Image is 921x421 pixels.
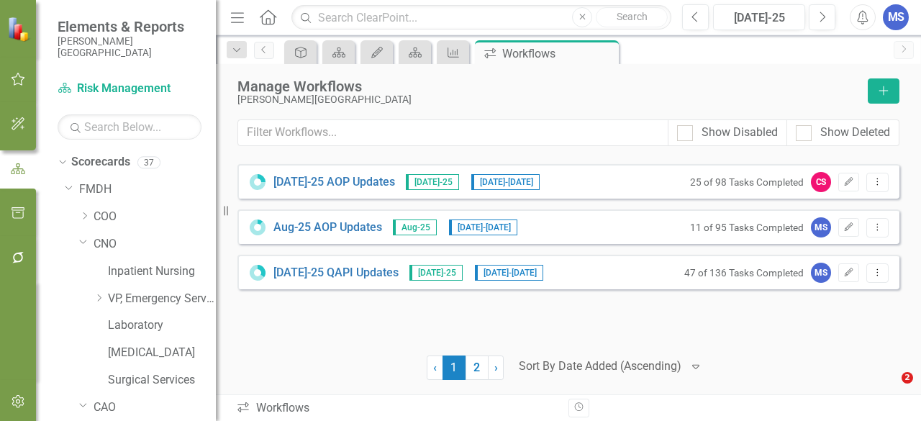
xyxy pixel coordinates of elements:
div: MS [811,263,831,283]
a: COO [94,209,216,225]
small: 11 of 95 Tasks Completed [690,222,804,233]
span: Elements & Reports [58,18,201,35]
div: Show Disabled [702,125,778,141]
span: ‹ [433,361,437,374]
div: 37 [137,156,160,168]
a: Scorecards [71,154,130,171]
a: 2 [466,356,489,380]
a: [DATE]-25 AOP Updates [273,174,395,191]
span: [DATE] - [DATE] [475,265,543,281]
a: Surgical Services [108,372,216,389]
span: [DATE]-25 [406,174,459,190]
small: [PERSON_NAME][GEOGRAPHIC_DATA] [58,35,201,59]
input: Filter Workflows... [237,119,668,146]
small: 47 of 136 Tasks Completed [684,267,804,279]
span: 2 [902,372,913,384]
a: FMDH [79,181,216,198]
button: MS [883,4,909,30]
input: Search ClearPoint... [291,5,671,30]
div: [DATE]-25 [718,9,800,27]
button: Search [596,7,668,27]
span: 1 [443,356,466,380]
a: [DATE]-25 QAPI Updates [273,265,399,281]
span: [DATE] - [DATE] [449,219,517,235]
span: Search [617,11,648,22]
img: ClearPoint Strategy [7,17,32,42]
div: Workflows [236,400,558,417]
a: VP, Emergency Services [108,291,216,307]
a: CNO [94,236,216,253]
span: Aug-25 [393,219,437,235]
div: Show Deleted [820,125,890,141]
a: Inpatient Nursing [108,263,216,280]
input: Search Below... [58,114,201,140]
a: Risk Management [58,81,201,97]
a: Laboratory [108,317,216,334]
a: [MEDICAL_DATA] [108,345,216,361]
div: Workflows [502,45,615,63]
iframe: Intercom live chat [872,372,907,407]
div: CS [811,172,831,192]
a: CAO [94,399,216,416]
span: [DATE] - [DATE] [471,174,540,190]
div: [PERSON_NAME][GEOGRAPHIC_DATA] [237,94,861,105]
span: › [494,361,498,374]
a: Aug-25 AOP Updates [273,219,382,236]
small: 25 of 98 Tasks Completed [690,176,804,188]
span: [DATE]-25 [409,265,463,281]
div: Manage Workflows [237,78,861,94]
div: MS [811,217,831,237]
button: [DATE]-25 [713,4,805,30]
